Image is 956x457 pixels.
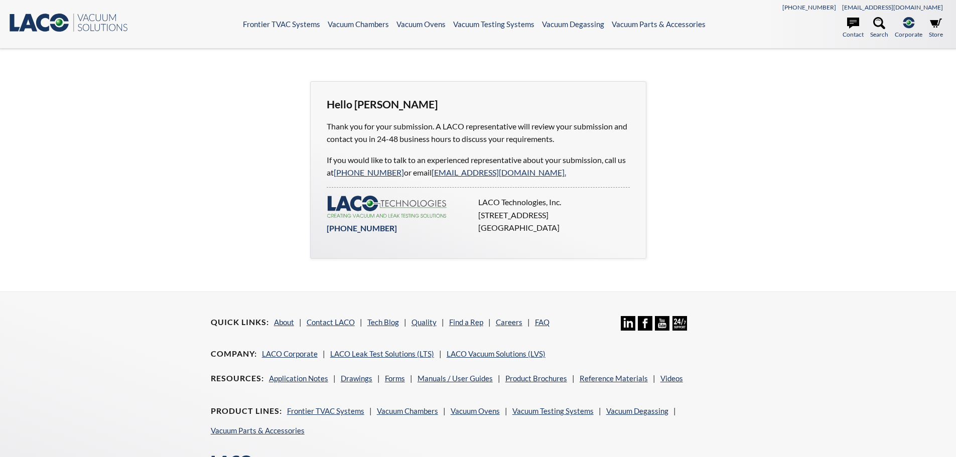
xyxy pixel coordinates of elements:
[612,20,706,29] a: Vacuum Parts & Accessories
[496,318,522,327] a: Careers
[447,349,545,358] a: LACO Vacuum Solutions (LVS)
[211,406,282,416] h4: Product Lines
[672,316,687,331] img: 24/7 Support Icon
[211,373,264,384] h4: Resources
[328,20,389,29] a: Vacuum Chambers
[843,17,864,39] a: Contact
[367,318,399,327] a: Tech Blog
[672,323,687,332] a: 24/7 Support
[327,120,630,145] p: Thank you for your submission. A LACO representative will review your submission and contact you ...
[327,223,397,233] a: [PHONE_NUMBER]
[274,318,294,327] a: About
[542,20,604,29] a: Vacuum Degassing
[449,318,483,327] a: Find a Rep
[334,168,404,177] a: [PHONE_NUMBER]
[412,318,437,327] a: Quality
[418,374,493,383] a: Manuals / User Guides
[243,20,320,29] a: Frontier TVAC Systems
[327,196,447,218] img: LACO-technologies-logo-332f5733453eebdf26714ea7d5b5907d645232d7be7781e896b464cb214de0d9.svg
[377,406,438,415] a: Vacuum Chambers
[782,4,836,11] a: [PHONE_NUMBER]
[453,20,534,29] a: Vacuum Testing Systems
[478,196,624,234] p: LACO Technologies, Inc. [STREET_ADDRESS] [GEOGRAPHIC_DATA]
[580,374,648,383] a: Reference Materials
[870,17,888,39] a: Search
[535,318,550,327] a: FAQ
[341,374,372,383] a: Drawings
[211,349,257,359] h4: Company
[512,406,594,415] a: Vacuum Testing Systems
[211,426,305,435] a: Vacuum Parts & Accessories
[330,349,434,358] a: LACO Leak Test Solutions (LTS)
[505,374,567,383] a: Product Brochures
[396,20,446,29] a: Vacuum Ovens
[451,406,500,415] a: Vacuum Ovens
[307,318,355,327] a: Contact LACO
[432,168,566,177] a: [EMAIL_ADDRESS][DOMAIN_NAME].
[660,374,683,383] a: Videos
[895,30,922,39] span: Corporate
[269,374,328,383] a: Application Notes
[929,17,943,39] a: Store
[211,317,269,328] h4: Quick Links
[327,154,630,179] p: If you would like to talk to an experienced representative about your submission, call us at or e...
[327,98,630,112] h3: Hello [PERSON_NAME]
[606,406,668,415] a: Vacuum Degassing
[385,374,405,383] a: Forms
[842,4,943,11] a: [EMAIL_ADDRESS][DOMAIN_NAME]
[287,406,364,415] a: Frontier TVAC Systems
[262,349,318,358] a: LACO Corporate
